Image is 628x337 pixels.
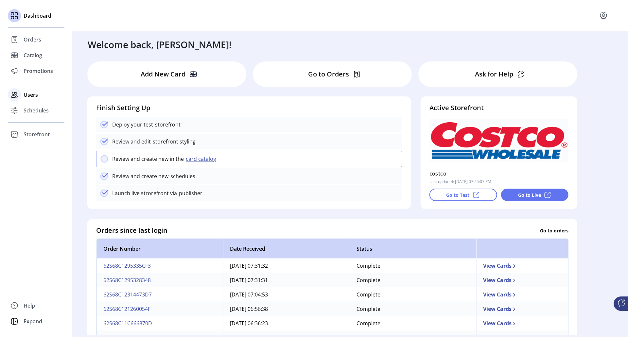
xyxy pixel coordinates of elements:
[540,227,568,234] p: Go to orders
[112,172,168,180] p: Review and create new
[350,316,476,330] td: Complete
[96,103,402,113] h4: Finish Setting Up
[476,259,568,273] td: View Cards
[308,69,349,79] p: Go to Orders
[24,130,50,138] span: Storefront
[24,51,42,59] span: Catalog
[96,239,223,259] th: Order Number
[223,287,350,302] td: [DATE] 07:04:53
[223,273,350,287] td: [DATE] 07:31:31
[429,179,491,185] p: Last updated: [DATE] 07:25:07 PM
[476,302,568,316] td: View Cards
[350,239,476,259] th: Status
[598,10,609,21] button: menu
[177,189,202,197] p: publisher
[223,316,350,330] td: [DATE] 06:36:23
[518,192,541,198] p: Go to Live
[141,69,185,79] p: Add New Card
[475,69,513,79] p: Ask for Help
[24,91,38,99] span: Users
[96,259,223,273] td: 62S68C1295335CF3
[350,287,476,302] td: Complete
[96,302,223,316] td: 62S68C121260054F
[429,103,568,113] h4: Active Storefront
[96,226,167,235] h4: Orders since last login
[223,239,350,259] th: Date Received
[223,302,350,316] td: [DATE] 06:56:38
[96,273,223,287] td: 62S68C1295328348
[151,138,196,145] p: storefront styling
[24,36,41,43] span: Orders
[429,168,446,179] p: costco
[112,138,151,145] p: Review and edit
[24,67,53,75] span: Promotions
[350,273,476,287] td: Complete
[350,302,476,316] td: Complete
[350,259,476,273] td: Complete
[24,317,42,325] span: Expand
[112,121,153,128] p: Deploy your test
[24,12,51,20] span: Dashboard
[168,172,195,180] p: schedules
[476,316,568,330] td: View Cards
[446,192,469,198] p: Go to Test
[223,259,350,273] td: [DATE] 07:31:32
[96,287,223,302] td: 62S68C12314473D7
[24,107,49,114] span: Schedules
[476,273,568,287] td: View Cards
[88,38,232,51] h3: Welcome back, [PERSON_NAME]!
[476,287,568,302] td: View Cards
[112,189,177,197] p: Launch live strorefront via
[96,316,223,330] td: 62S68C11C666870D
[153,121,181,128] p: storefront
[24,302,35,310] span: Help
[184,155,220,163] button: card catalog
[112,155,184,163] p: Review and create new in the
